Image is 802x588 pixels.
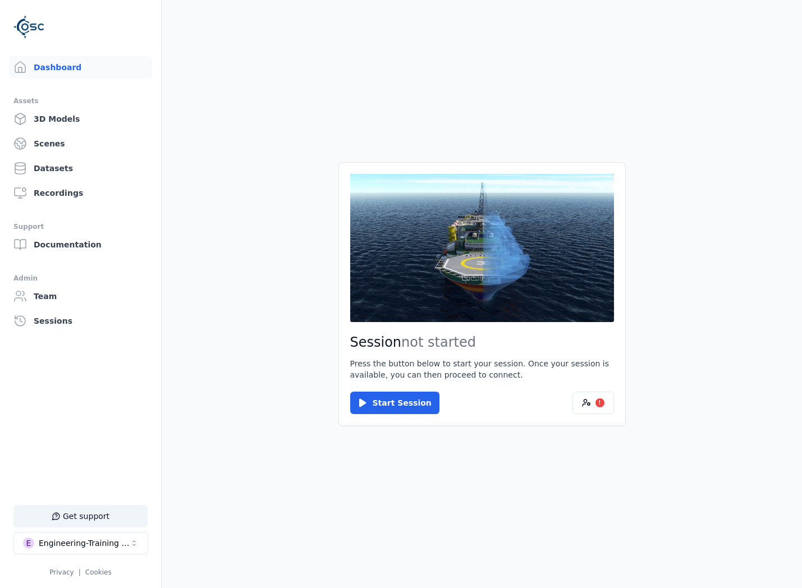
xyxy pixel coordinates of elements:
[39,538,130,549] div: Engineering-Training (SSO Staging)
[401,334,476,350] span: not started
[9,157,152,180] a: Datasets
[23,538,34,549] div: E
[79,568,81,576] span: |
[13,220,148,233] div: Support
[9,285,152,307] a: Team
[350,358,614,380] p: Press the button below to start your session. Once your session is available, you can then procee...
[13,94,148,108] div: Assets
[9,56,152,79] a: Dashboard
[13,505,148,527] button: Get support
[9,132,152,155] a: Scenes
[350,392,439,414] button: Start Session
[350,333,614,351] h2: Session
[9,233,152,256] a: Documentation
[13,11,45,43] img: Logo
[13,272,148,285] div: Admin
[49,568,74,576] a: Privacy
[9,310,152,332] a: Sessions
[85,568,112,576] a: Cookies
[572,392,614,414] button: !
[9,182,152,204] a: Recordings
[13,532,148,554] button: Select a workspace
[9,108,152,130] a: 3D Models
[595,398,604,407] div: !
